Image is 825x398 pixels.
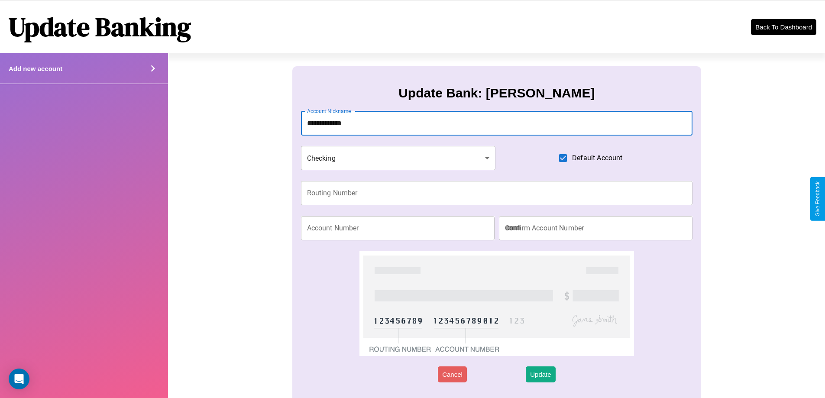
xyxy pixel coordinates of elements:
h1: Update Banking [9,9,191,45]
label: Account Nickname [307,107,351,115]
h4: Add new account [9,65,62,72]
span: Default Account [572,153,622,163]
button: Cancel [438,366,467,382]
button: Update [526,366,555,382]
h3: Update Bank: [PERSON_NAME] [398,86,595,100]
div: Open Intercom Messenger [9,369,29,389]
button: Back To Dashboard [751,19,816,35]
img: check [359,251,634,356]
div: Checking [301,146,496,170]
div: Give Feedback [815,181,821,217]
